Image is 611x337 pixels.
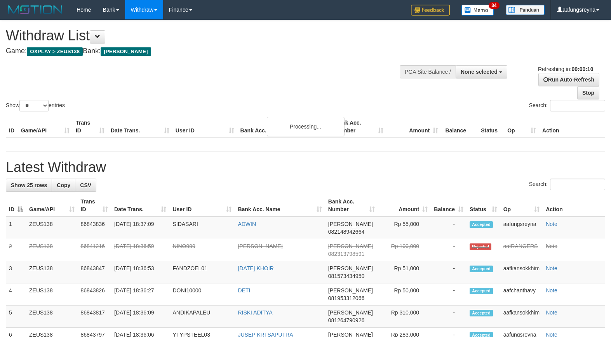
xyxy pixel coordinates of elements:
[328,251,364,257] span: Copy 082313798591 to clipboard
[111,239,169,261] td: [DATE] 18:36:59
[111,217,169,239] td: [DATE] 18:37:09
[111,283,169,306] td: [DATE] 18:36:27
[506,5,545,15] img: panduan.png
[26,306,78,328] td: ZEUS138
[489,2,499,9] span: 34
[470,243,491,250] span: Rejected
[235,195,325,217] th: Bank Acc. Name: activate to sort column ascending
[78,195,111,217] th: Trans ID: activate to sort column ascending
[6,4,65,16] img: MOTION_logo.png
[400,65,456,78] div: PGA Site Balance /
[328,317,364,323] span: Copy 081264790926 to clipboard
[431,239,467,261] td: -
[26,195,78,217] th: Game/API: activate to sort column ascending
[52,179,75,192] a: Copy
[328,265,373,271] span: [PERSON_NAME]
[57,182,70,188] span: Copy
[332,116,386,138] th: Bank Acc. Number
[26,239,78,261] td: ZEUS138
[26,261,78,283] td: ZEUS138
[238,287,250,294] a: DETI
[546,287,557,294] a: Note
[169,239,235,261] td: NINO999
[539,116,605,138] th: Action
[80,182,91,188] span: CSV
[19,100,49,111] select: Showentries
[172,116,237,138] th: User ID
[328,273,364,279] span: Copy 081573434950 to clipboard
[75,179,96,192] a: CSV
[101,47,151,56] span: [PERSON_NAME]
[238,309,272,316] a: RISKI ADITYA
[328,243,373,249] span: [PERSON_NAME]
[6,160,605,175] h1: Latest Withdraw
[111,261,169,283] td: [DATE] 18:36:53
[267,117,345,136] div: Processing...
[6,261,26,283] td: 3
[6,100,65,111] label: Show entries
[328,295,364,301] span: Copy 081953312066 to clipboard
[478,116,504,138] th: Status
[169,283,235,306] td: DONI10000
[546,243,557,249] a: Note
[431,195,467,217] th: Balance: activate to sort column ascending
[543,195,605,217] th: Action
[6,239,26,261] td: 2
[456,65,507,78] button: None selected
[431,283,467,306] td: -
[538,66,593,72] span: Refreshing in:
[6,179,52,192] a: Show 25 rows
[378,306,431,328] td: Rp 310,000
[504,116,539,138] th: Op
[461,69,498,75] span: None selected
[550,179,605,190] input: Search:
[169,306,235,328] td: ANDIKAPALEU
[78,217,111,239] td: 86843836
[328,229,364,235] span: Copy 082148942664 to clipboard
[546,309,557,316] a: Note
[500,217,543,239] td: aafungsreyna
[529,100,605,111] label: Search:
[169,195,235,217] th: User ID: activate to sort column ascending
[500,195,543,217] th: Op: activate to sort column ascending
[441,116,478,138] th: Balance
[111,195,169,217] th: Date Trans.: activate to sort column ascending
[6,306,26,328] td: 5
[461,5,494,16] img: Button%20Memo.svg
[378,195,431,217] th: Amount: activate to sort column ascending
[169,261,235,283] td: FANDZOEL01
[386,116,441,138] th: Amount
[238,265,273,271] a: [DATE] KHOIR
[467,195,500,217] th: Status: activate to sort column ascending
[470,266,493,272] span: Accepted
[328,287,373,294] span: [PERSON_NAME]
[328,309,373,316] span: [PERSON_NAME]
[328,221,373,227] span: [PERSON_NAME]
[546,265,557,271] a: Note
[378,217,431,239] td: Rp 55,000
[470,310,493,316] span: Accepted
[500,306,543,328] td: aafkansokkhim
[529,179,605,190] label: Search:
[431,261,467,283] td: -
[237,116,332,138] th: Bank Acc. Name
[500,261,543,283] td: aafkansokkhim
[411,5,450,16] img: Feedback.jpg
[325,195,378,217] th: Bank Acc. Number: activate to sort column ascending
[470,221,493,228] span: Accepted
[378,283,431,306] td: Rp 50,000
[577,86,599,99] a: Stop
[26,217,78,239] td: ZEUS138
[238,243,282,249] a: [PERSON_NAME]
[6,116,18,138] th: ID
[27,47,83,56] span: OXPLAY > ZEUS138
[238,221,256,227] a: ADWIN
[78,306,111,328] td: 86843817
[470,288,493,294] span: Accepted
[18,116,73,138] th: Game/API
[6,47,400,55] h4: Game: Bank:
[571,66,593,72] strong: 00:00:10
[6,28,400,43] h1: Withdraw List
[378,239,431,261] td: Rp 100,000
[111,306,169,328] td: [DATE] 18:36:09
